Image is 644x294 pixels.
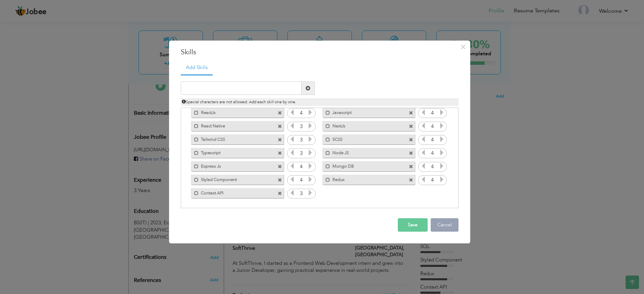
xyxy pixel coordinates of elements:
label: Styled Component [199,175,266,183]
button: Close [458,42,469,52]
label: NextJs [330,121,398,129]
label: Context API [199,188,266,196]
h3: Skills [181,47,459,57]
span: × [460,41,466,53]
label: Mongo DB [330,161,398,170]
a: Add Skills [181,61,213,75]
label: Express Js [199,161,266,170]
label: Node JS [330,148,398,156]
button: Cancel [431,218,459,232]
label: Javascript [330,108,398,116]
span: Special characters are not allowed. Add each skill one by one. [182,99,296,105]
label: Redux [330,175,398,183]
button: Save [398,218,428,232]
label: Tailwind CSS [199,134,266,143]
label: React Native [199,121,266,129]
label: Typescript [199,148,266,156]
label: ReactJs [199,108,266,116]
label: SCSS [330,134,398,143]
